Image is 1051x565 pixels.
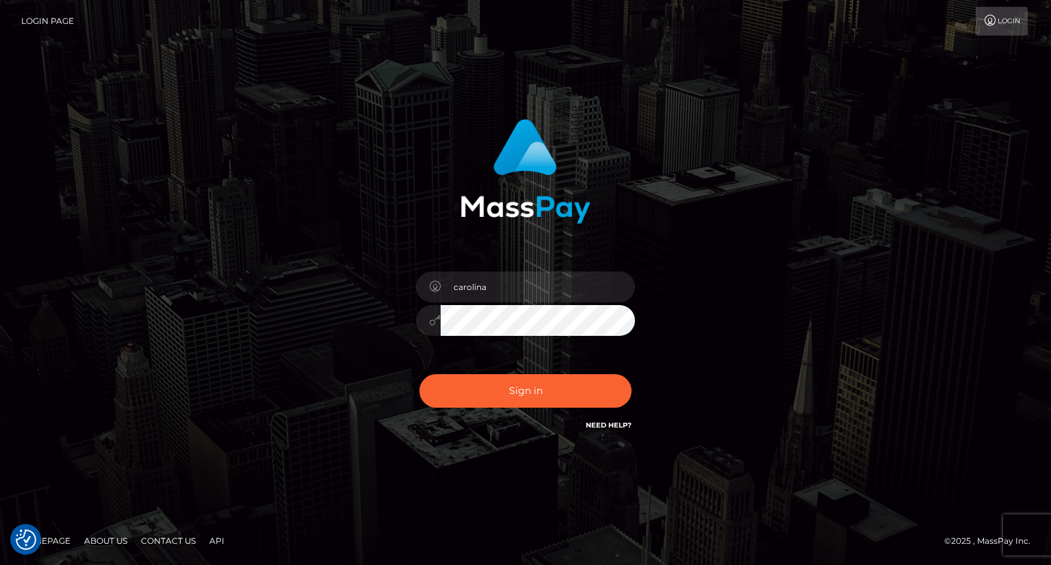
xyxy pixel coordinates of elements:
input: Username... [441,272,635,302]
div: © 2025 , MassPay Inc. [944,534,1041,549]
button: Consent Preferences [16,529,36,550]
a: Contact Us [135,530,201,551]
a: Login [976,7,1028,36]
img: Revisit consent button [16,529,36,550]
a: About Us [79,530,133,551]
button: Sign in [419,374,632,408]
a: API [204,530,230,551]
a: Homepage [15,530,76,551]
a: Need Help? [586,421,632,430]
a: Login Page [21,7,74,36]
img: MassPay Login [460,119,591,224]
